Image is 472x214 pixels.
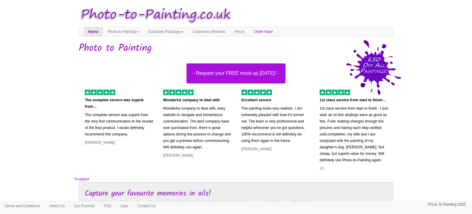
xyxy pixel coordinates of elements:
h1: Photo to Painting [79,43,393,54]
a: Order Now! [250,27,277,36]
p: The complete service was superb from… [85,97,154,110]
p: The painting looks very realistic, I am extremely pleased with how it’s turned out. The team is v... [242,105,311,144]
p: [PERSON_NAME] [85,139,154,146]
a: Home [84,27,103,36]
p: [PERSON_NAME] [163,152,232,159]
p: 1st class service from start to finish - I just wish all on-line dealings were as good as this. F... [320,105,389,164]
a: - Request your FREE mock-up [DATE]! - [74,55,398,83]
a: Jobs [116,201,133,211]
p: Photo To Painting 2025 [428,201,466,208]
img: 5 of out 5 stars [85,90,115,95]
button: - Request your FREE mock-up [DATE]! - [187,63,285,83]
p: Excellent service [242,97,311,103]
p: The complete service was superb from the very first communication to the receipt of the final pro... [85,112,154,138]
p: Wonderful company to deal with [163,97,232,103]
img: Oil painting of a dog [74,55,112,60]
a: Prices [230,27,249,36]
div: Turn any photo into a painting! [164,59,299,75]
p: Wonderful company to deal with, easy website to navigate and tremendous communication. The best c... [163,105,232,151]
a: Trustpilot [74,177,89,181]
a: FAQ [99,201,116,211]
img: 5 of out 5 stars [163,90,194,95]
a: Customers Reviews [188,27,230,36]
p: [PERSON_NAME] [242,146,311,152]
a: Contact Us [133,201,160,211]
a: Our Promise [69,201,99,211]
a: About Us [45,201,69,211]
a: Customer Paintings [144,27,188,36]
img: 5 of out 5 stars [320,90,350,95]
p: 1st class service from start to finish… [320,97,389,103]
p: JC [320,165,389,172]
img: Photo to Painting [76,3,233,27]
a: Photo to Painting [103,27,143,36]
p: We specialise in transforming photographs into a beautiful oil painting that will be the focal po... [85,199,387,206]
img: 5 of out 5 stars [242,90,272,95]
img: 50 pound price drop [346,40,401,95]
h3: Capture your favourite memories in oils! [85,190,387,198]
